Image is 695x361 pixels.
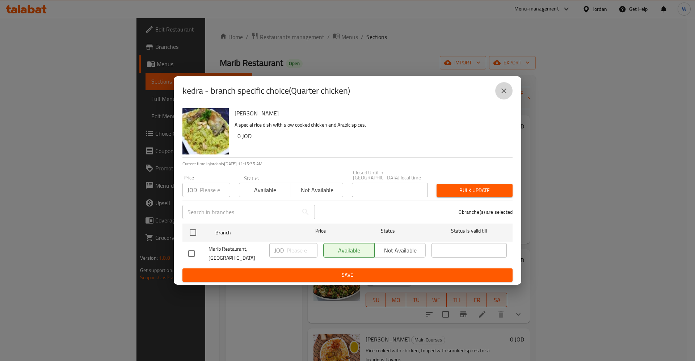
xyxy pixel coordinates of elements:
[495,82,513,99] button: close
[239,183,291,197] button: Available
[235,120,507,129] p: A special rice dish with slow cooked chicken and Arabic spices.
[235,108,507,118] h6: [PERSON_NAME]
[215,228,291,237] span: Branch
[237,131,507,141] h6: 0 JOD
[291,183,343,197] button: Not available
[296,226,345,235] span: Price
[287,243,317,258] input: Please enter price
[242,185,288,195] span: Available
[350,226,426,235] span: Status
[182,161,513,167] p: Current time in Jordan is [DATE] 11:15:35 AM
[200,183,230,197] input: Please enter price
[459,208,513,216] p: 0 branche(s) are selected
[188,271,507,280] span: Save
[442,186,507,195] span: Bulk update
[431,226,507,235] span: Status is valid till
[208,245,264,263] span: Marib Restaurant, [GEOGRAPHIC_DATA]
[437,184,513,197] button: Bulk update
[294,185,340,195] span: Not available
[182,205,298,219] input: Search in branches
[188,186,197,194] p: JOD
[182,268,513,282] button: Save
[182,108,229,154] img: kedra
[182,85,350,97] h2: kedra - branch specific choice(Quarter chicken)
[274,246,284,255] p: JOD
